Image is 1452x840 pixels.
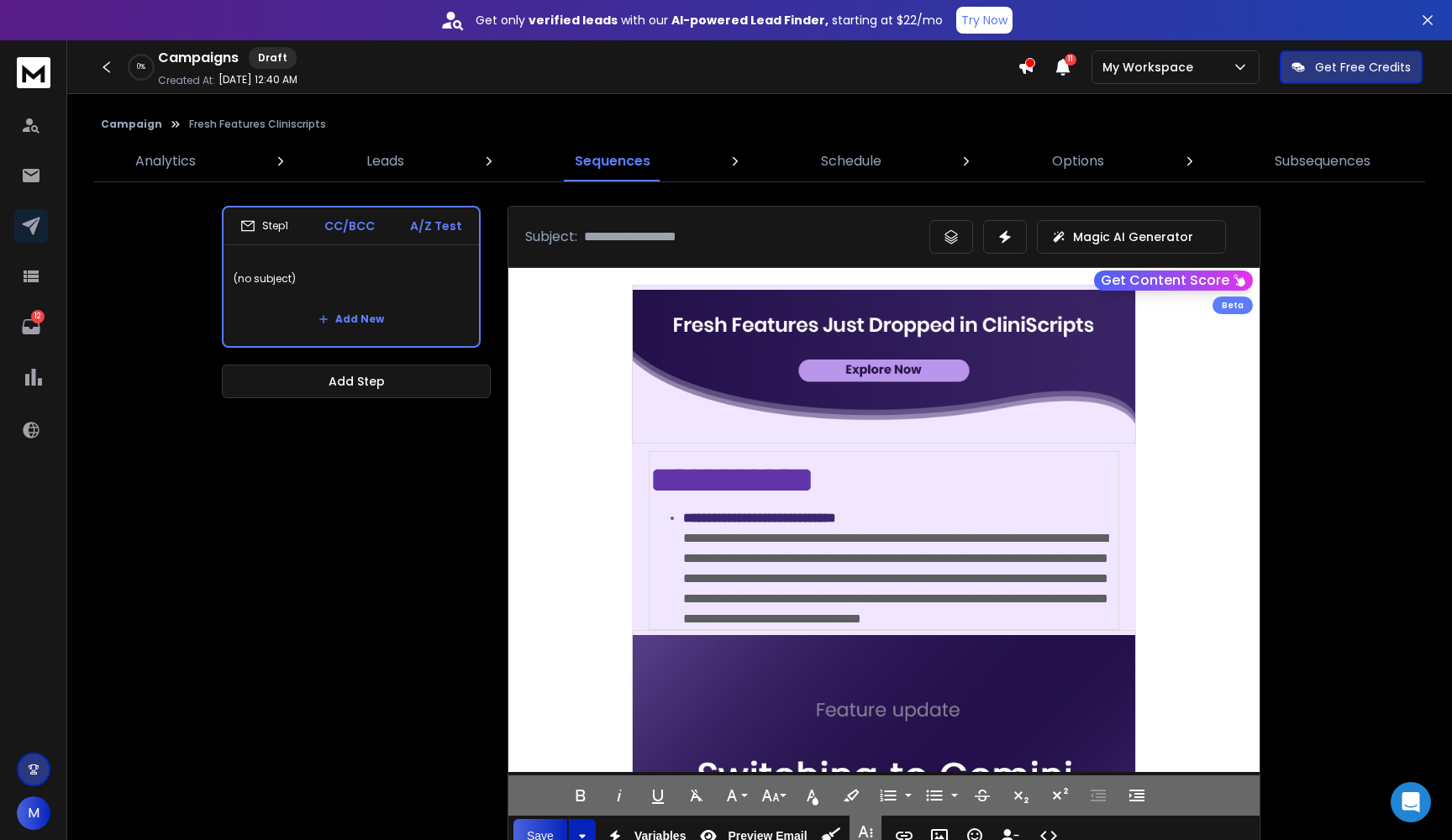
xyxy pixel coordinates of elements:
[137,62,145,72] p: 0 %
[529,12,618,29] strong: verified leads
[189,118,326,131] p: Fresh Features Cliniscripts
[1082,779,1114,812] button: Decrease Indent (⌘[)
[125,141,206,181] a: Analytics
[565,141,660,181] a: Sequences
[305,302,397,336] button: Add New
[1037,220,1226,254] button: Magic AI Generator
[366,151,404,171] p: Leads
[135,151,196,171] p: Analytics
[1065,54,1076,66] span: 11
[249,47,297,69] div: Draft
[633,290,1135,438] img: 355649bf-ea5a-4fdc-9a28-bc21920227a0.png
[1121,779,1153,812] button: Increase Indent (⌘])
[17,796,50,830] button: M
[1094,270,1253,291] button: Get Content Score
[821,151,881,171] p: Schedule
[671,12,829,29] strong: AI-powered Lead Finder,
[476,12,943,29] p: Get only with our starting at $22/mo
[222,365,491,398] button: Add Step
[1213,297,1253,314] div: Beta
[1391,782,1431,822] div: Open Intercom Messenger
[956,7,1013,34] button: Try Now
[240,218,288,234] div: Step 1
[1265,141,1381,181] a: Subsequences
[222,206,481,348] li: Step1CC/BCCA/Z Test(no subject)Add New
[1275,151,1370,171] p: Subsequences
[410,218,462,234] p: A/Z Test
[158,48,239,68] h1: Campaigns
[17,57,50,88] img: logo
[961,12,1007,29] p: Try Now
[234,255,469,302] p: (no subject)
[14,310,48,344] a: 12
[31,310,45,323] p: 12
[1102,59,1200,76] p: My Workspace
[575,151,650,171] p: Sequences
[324,218,375,234] p: CC/BCC
[1280,50,1423,84] button: Get Free Credits
[1042,141,1114,181] a: Options
[1073,228,1193,245] p: Magic AI Generator
[356,141,414,181] a: Leads
[101,118,162,131] button: Campaign
[1315,59,1411,76] p: Get Free Credits
[218,73,297,87] p: [DATE] 12:40 AM
[525,227,577,247] p: Subject:
[811,141,892,181] a: Schedule
[1052,151,1104,171] p: Options
[158,74,215,87] p: Created At:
